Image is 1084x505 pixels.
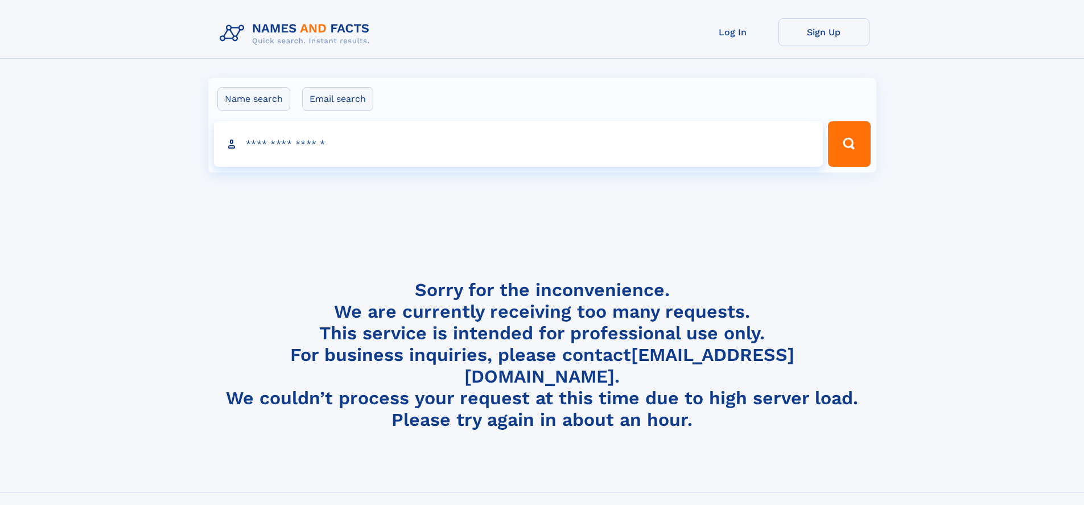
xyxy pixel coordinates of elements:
[687,18,778,46] a: Log In
[464,344,794,387] a: [EMAIL_ADDRESS][DOMAIN_NAME]
[215,279,869,431] h4: Sorry for the inconvenience. We are currently receiving too many requests. This service is intend...
[215,18,379,49] img: Logo Names and Facts
[217,87,290,111] label: Name search
[302,87,373,111] label: Email search
[828,121,870,167] button: Search Button
[778,18,869,46] a: Sign Up
[214,121,823,167] input: search input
